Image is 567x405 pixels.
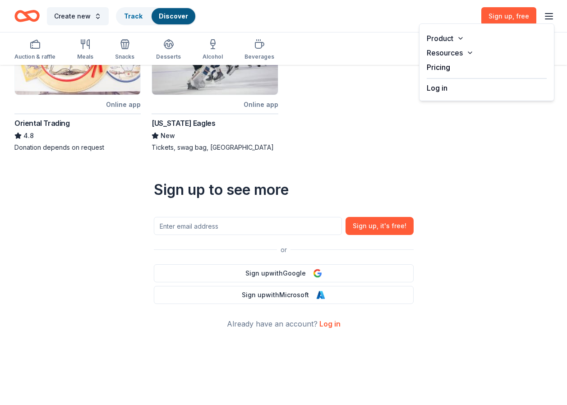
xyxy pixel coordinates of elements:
button: Snacks [115,35,134,65]
div: Beverages [244,53,274,60]
button: Desserts [156,35,181,65]
div: Oriental Trading [14,118,70,129]
img: Google Logo [313,269,322,278]
a: Home [14,5,40,27]
span: 4.8 [23,130,34,141]
span: Already have an account? [227,319,318,328]
button: Sign up, it's free! [346,217,414,235]
button: Sign upwithGoogle [154,264,414,282]
div: Alcohol [203,53,223,60]
a: Image for Colorado EaglesLocalOnline app[US_STATE] EaglesNewTickets, swag bag, [GEOGRAPHIC_DATA] [152,9,278,152]
div: Online app [244,99,278,110]
button: Meals [77,35,93,65]
span: Create new [54,11,91,22]
button: Resources [419,46,554,60]
span: , free [512,12,529,20]
span: , it ' s free! [377,221,406,231]
span: New [161,130,175,141]
button: Log in [427,83,447,93]
div: Auction & raffle [14,53,55,60]
div: Sign up to see more [154,181,414,199]
button: TrackDiscover [116,7,196,25]
a: Log in [319,319,341,328]
button: Beverages [244,35,274,65]
img: Microsoft Logo [316,290,325,299]
div: [US_STATE] Eagles [152,118,215,129]
div: Snacks [115,53,134,60]
span: or [277,244,290,255]
div: Desserts [156,53,181,60]
button: Product [419,31,554,46]
a: Image for Oriental Trading5 applieslast weekOnline appOriental Trading4.8Donation depends on request [14,9,141,152]
a: Discover [159,12,188,20]
a: Pricing [427,63,450,72]
div: Meals [77,53,93,60]
button: Alcohol [203,35,223,65]
a: Track [124,12,143,20]
div: Donation depends on request [14,143,141,152]
span: Sign up [489,12,529,20]
input: Enter email address [154,217,342,235]
button: Auction & raffle [14,35,55,65]
div: Online app [106,99,141,110]
a: Sign up, free [481,7,536,25]
div: Tickets, swag bag, [GEOGRAPHIC_DATA] [152,143,278,152]
button: Create new [47,7,109,25]
button: Sign upwithMicrosoft [154,286,414,304]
